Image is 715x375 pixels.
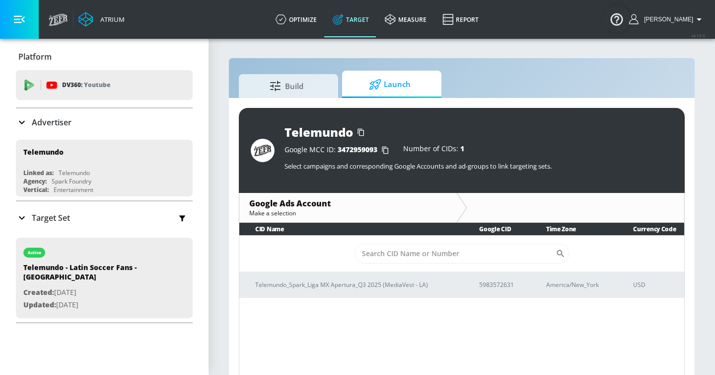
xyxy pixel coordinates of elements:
[268,1,325,37] a: optimize
[239,223,463,235] th: CID Name
[355,244,569,264] div: Search CID Name or Number
[640,16,693,23] span: login as: guillermo.cabrera@zefr.com
[23,177,47,186] div: Agency:
[16,201,193,234] div: Target Set
[62,80,110,91] p: DV360:
[96,15,125,24] div: Atrium
[338,145,377,154] span: 3472959093
[249,198,446,209] div: Google Ads Account
[16,140,193,196] div: TelemundoLinked as:TelemundoAgency:Spark FoundryVertical:Entertainment
[617,223,684,235] th: Currency Code
[352,73,428,96] span: Launch
[28,250,41,255] div: active
[32,117,71,128] p: Advertiser
[16,43,193,71] div: Platform
[255,280,455,290] p: Telemundo_Spark_Liga MX Apertura_Q3 2025 (MediaVest - LA)
[691,33,705,38] span: v 4.19.0
[78,12,125,27] a: Atrium
[377,1,434,37] a: measure
[54,186,93,194] div: Entertainment
[23,169,54,177] div: Linked as:
[16,238,193,318] div: activeTelemundo - Latin Soccer Fans - [GEOGRAPHIC_DATA]Created:[DATE]Updated:[DATE]
[355,244,556,264] input: Search CID Name or Number
[23,263,162,286] div: Telemundo - Latin Soccer Fans - [GEOGRAPHIC_DATA]
[285,124,353,140] div: Telemundo
[23,287,54,297] span: Created:
[325,1,377,37] a: Target
[239,193,456,222] div: Google Ads AccountMake a selection
[479,280,522,290] p: 5983572631
[463,223,530,235] th: Google CID
[52,177,91,186] div: Spark Foundry
[18,51,52,62] p: Platform
[16,70,193,100] div: DV360: Youtube
[530,223,618,235] th: Time Zone
[629,13,705,25] button: [PERSON_NAME]
[403,145,464,155] div: Number of CIDs:
[23,300,56,309] span: Updated:
[603,5,631,33] button: Open Resource Center
[434,1,487,37] a: Report
[23,147,64,157] div: Telemundo
[249,209,446,217] div: Make a selection
[59,169,90,177] div: Telemundo
[16,108,193,136] div: Advertiser
[249,74,324,98] span: Build
[633,280,676,290] p: USD
[546,280,610,290] p: America/New_York
[84,80,110,90] p: Youtube
[285,145,393,155] div: Google MCC ID:
[32,212,70,223] p: Target Set
[285,162,673,171] p: Select campaigns and corresponding Google Accounts and ad-groups to link targeting sets.
[23,286,162,299] p: [DATE]
[23,186,49,194] div: Vertical:
[460,144,464,153] span: 1
[23,299,162,311] p: [DATE]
